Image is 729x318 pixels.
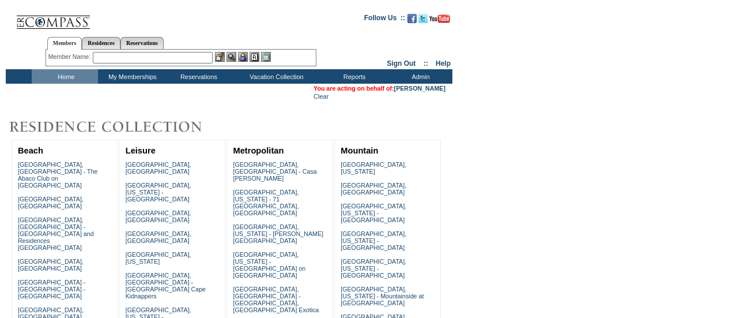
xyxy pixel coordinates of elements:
[238,52,248,62] img: Impersonate
[407,14,417,23] img: Become our fan on Facebook
[18,216,94,251] a: [GEOGRAPHIC_DATA], [GEOGRAPHIC_DATA] - [GEOGRAPHIC_DATA] and Residences [GEOGRAPHIC_DATA]
[429,14,450,23] img: Subscribe to our YouTube Channel
[126,230,191,244] a: [GEOGRAPHIC_DATA], [GEOGRAPHIC_DATA]
[394,85,445,92] a: [PERSON_NAME]
[429,17,450,24] a: Subscribe to our YouTube Channel
[320,69,386,84] td: Reports
[364,13,405,27] td: Follow Us ::
[313,93,328,100] a: Clear
[233,223,323,244] a: [GEOGRAPHIC_DATA], [US_STATE] - [PERSON_NAME][GEOGRAPHIC_DATA]
[341,258,406,279] a: [GEOGRAPHIC_DATA], [US_STATE] - [GEOGRAPHIC_DATA]
[233,286,319,313] a: [GEOGRAPHIC_DATA], [GEOGRAPHIC_DATA] - [GEOGRAPHIC_DATA], [GEOGRAPHIC_DATA] Exotica
[418,17,428,24] a: Follow us on Twitter
[233,251,305,279] a: [GEOGRAPHIC_DATA], [US_STATE] - [GEOGRAPHIC_DATA] on [GEOGRAPHIC_DATA]
[436,59,451,68] a: Help
[126,161,191,175] a: [GEOGRAPHIC_DATA], [GEOGRAPHIC_DATA]
[126,182,191,203] a: [GEOGRAPHIC_DATA], [US_STATE] - [GEOGRAPHIC_DATA]
[424,59,428,68] span: ::
[341,182,406,196] a: [GEOGRAPHIC_DATA], [GEOGRAPHIC_DATA]
[47,37,82,50] a: Members
[98,69,164,84] td: My Memberships
[233,146,284,155] a: Metropolitan
[32,69,98,84] td: Home
[126,251,191,265] a: [GEOGRAPHIC_DATA], [US_STATE]
[48,52,93,62] div: Member Name:
[120,37,164,49] a: Reservations
[341,286,424,306] a: [GEOGRAPHIC_DATA], [US_STATE] - Mountainside at [GEOGRAPHIC_DATA]
[233,161,316,182] a: [GEOGRAPHIC_DATA], [GEOGRAPHIC_DATA] - Casa [PERSON_NAME]
[18,146,43,155] a: Beach
[18,196,84,209] a: [GEOGRAPHIC_DATA], [GEOGRAPHIC_DATA]
[233,189,299,216] a: [GEOGRAPHIC_DATA], [US_STATE] - 71 [GEOGRAPHIC_DATA], [GEOGRAPHIC_DATA]
[18,161,98,189] a: [GEOGRAPHIC_DATA], [GEOGRAPHIC_DATA] - The Abaco Club on [GEOGRAPHIC_DATA]
[407,17,417,24] a: Become our fan on Facebook
[341,230,406,251] a: [GEOGRAPHIC_DATA], [US_STATE] - [GEOGRAPHIC_DATA]
[126,272,206,300] a: [GEOGRAPHIC_DATA], [GEOGRAPHIC_DATA] - [GEOGRAPHIC_DATA] Cape Kidnappers
[126,209,191,223] a: [GEOGRAPHIC_DATA], [GEOGRAPHIC_DATA]
[341,146,378,155] a: Mountain
[231,69,320,84] td: Vacation Collection
[82,37,120,49] a: Residences
[341,161,406,175] a: [GEOGRAPHIC_DATA], [US_STATE]
[6,115,231,139] img: Destinations by Exclusive Resorts
[261,52,271,62] img: b_calculator.gif
[215,52,225,62] img: b_edit.gif
[341,203,406,223] a: [GEOGRAPHIC_DATA], [US_STATE] - [GEOGRAPHIC_DATA]
[18,279,85,300] a: [GEOGRAPHIC_DATA] - [GEOGRAPHIC_DATA] - [GEOGRAPHIC_DATA]
[164,69,231,84] td: Reservations
[387,59,416,68] a: Sign Out
[18,258,84,272] a: [GEOGRAPHIC_DATA], [GEOGRAPHIC_DATA]
[126,146,156,155] a: Leisure
[16,6,90,29] img: Compass Home
[386,69,452,84] td: Admin
[418,14,428,23] img: Follow us on Twitter
[226,52,236,62] img: View
[6,17,15,18] img: i.gif
[250,52,259,62] img: Reservations
[313,85,445,92] span: You are acting on behalf of:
